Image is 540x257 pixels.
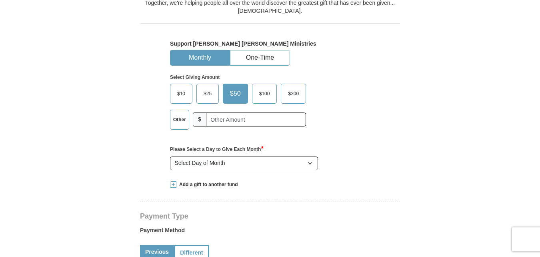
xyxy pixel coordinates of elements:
[206,112,306,126] input: Other Amount
[170,74,220,80] strong: Select Giving Amount
[255,88,274,100] span: $100
[230,50,290,65] button: One-Time
[200,88,216,100] span: $25
[226,88,245,100] span: $50
[170,147,264,152] strong: Please Select a Day to Give Each Month
[193,112,206,126] span: $
[170,40,370,47] h5: Support [PERSON_NAME] [PERSON_NAME] Ministries
[173,88,189,100] span: $10
[170,50,230,65] button: Monthly
[170,110,189,129] label: Other
[140,213,400,219] h4: Payment Type
[176,181,238,188] span: Add a gift to another fund
[284,88,303,100] span: $200
[140,226,400,238] label: Payment Method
